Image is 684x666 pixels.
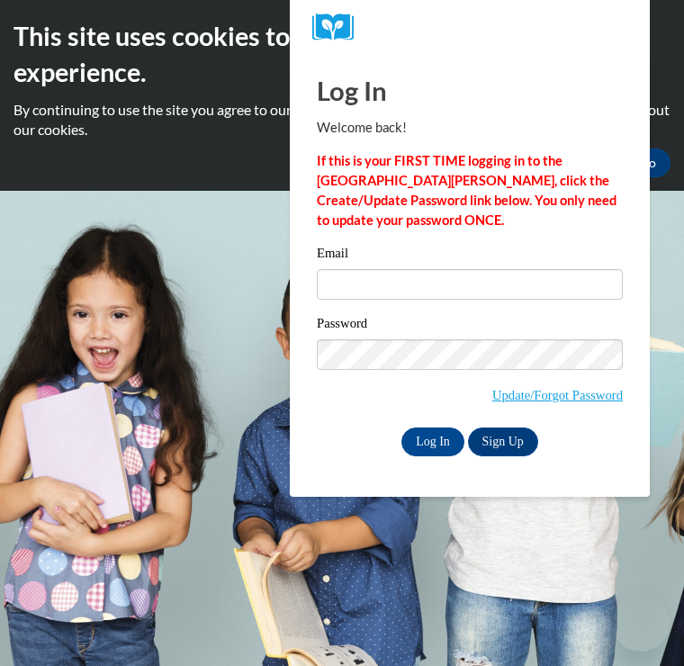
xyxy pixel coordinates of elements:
[492,388,623,402] a: Update/Forgot Password
[13,18,670,91] h2: This site uses cookies to help improve your learning experience.
[317,153,616,228] strong: If this is your FIRST TIME logging in to the [GEOGRAPHIC_DATA][PERSON_NAME], click the Create/Upd...
[317,247,623,265] label: Email
[312,13,627,41] a: COX Campus
[317,118,623,138] p: Welcome back!
[468,427,538,456] a: Sign Up
[612,594,670,652] iframe: Button to launch messaging window
[13,100,670,139] p: By continuing to use the site you agree to our use of cookies. Use the ‘More info’ button to read...
[317,317,623,335] label: Password
[317,72,623,109] h1: Log In
[312,13,366,41] img: Logo brand
[401,427,464,456] input: Log In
